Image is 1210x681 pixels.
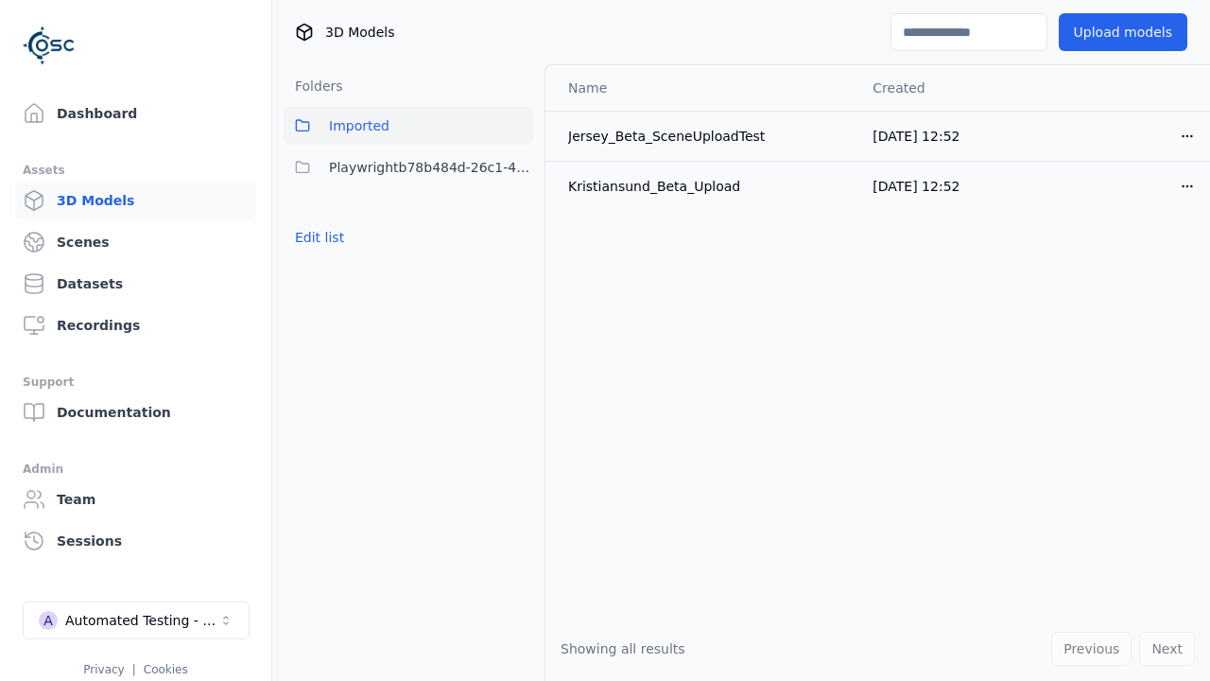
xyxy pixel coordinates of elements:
a: Recordings [15,306,256,344]
span: | [132,663,136,676]
button: Playwrightb78b484d-26c1-4c26-a98b-8b602a6a8a57 [284,148,533,186]
span: 3D Models [325,23,394,42]
th: Created [857,65,1034,111]
div: A [39,611,58,630]
span: [DATE] 12:52 [873,129,959,144]
a: Documentation [15,393,256,431]
a: Cookies [144,663,188,676]
div: Assets [23,159,249,182]
div: Kristiansund_Beta_Upload [568,177,842,196]
button: Select a workspace [23,602,250,639]
a: Scenes [15,223,256,261]
div: Admin [23,458,249,480]
a: Sessions [15,522,256,560]
a: Dashboard [15,95,256,132]
span: [DATE] 12:52 [873,179,959,194]
button: Edit list [284,220,355,254]
div: Jersey_Beta_SceneUploadTest [568,127,842,146]
span: Imported [329,114,389,137]
a: Privacy [83,663,124,676]
a: Team [15,480,256,518]
a: 3D Models [15,182,256,219]
div: Automated Testing - Playwright [65,611,218,630]
a: Datasets [15,265,256,303]
div: Support [23,371,249,393]
img: Logo [23,19,76,72]
th: Name [545,65,857,111]
span: Showing all results [561,641,685,656]
button: Upload models [1059,13,1187,51]
button: Imported [284,107,533,145]
h3: Folders [284,77,343,96]
span: Playwrightb78b484d-26c1-4c26-a98b-8b602a6a8a57 [329,156,533,179]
